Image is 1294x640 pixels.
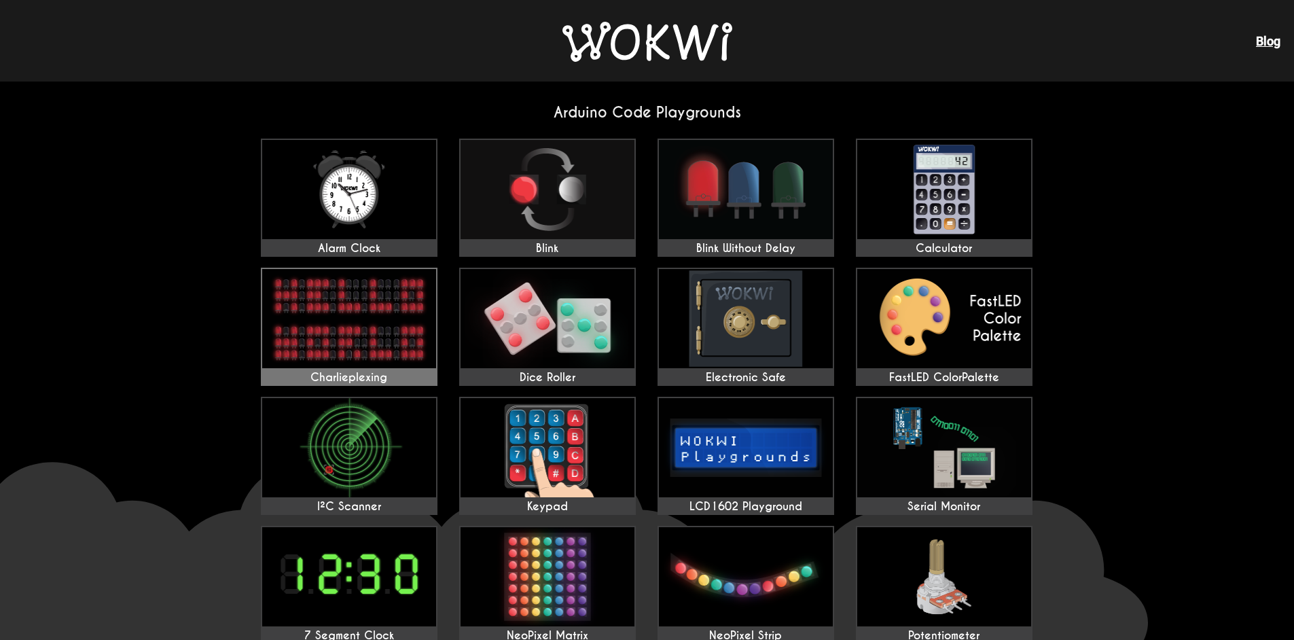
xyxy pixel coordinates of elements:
[658,268,834,386] a: Electronic Safe
[262,242,436,255] div: Alarm Clock
[262,269,436,368] img: Charlieplexing
[562,22,732,62] img: Wokwi
[658,397,834,515] a: LCD1602 Playground
[857,398,1031,497] img: Serial Monitor
[659,140,833,239] img: Blink Without Delay
[659,242,833,255] div: Blink Without Delay
[262,500,436,514] div: I²C Scanner
[856,397,1032,515] a: Serial Monitor
[659,371,833,385] div: Electronic Safe
[261,268,437,386] a: Charlieplexing
[262,398,436,497] img: I²C Scanner
[459,268,636,386] a: Dice Roller
[262,527,436,626] img: 7 Segment Clock
[461,269,634,368] img: Dice Roller
[1256,34,1280,48] a: Blog
[461,371,634,385] div: Dice Roller
[857,527,1031,626] img: Potentiometer
[659,269,833,368] img: Electronic Safe
[659,398,833,497] img: LCD1602 Playground
[262,371,436,385] div: Charlieplexing
[461,398,634,497] img: Keypad
[261,139,437,257] a: Alarm Clock
[459,397,636,515] a: Keypad
[658,139,834,257] a: Blink Without Delay
[857,269,1031,368] img: FastLED ColorPalette
[461,527,634,626] img: NeoPixel Matrix
[856,139,1032,257] a: Calculator
[461,242,634,255] div: Blink
[857,371,1031,385] div: FastLED ColorPalette
[659,527,833,626] img: NeoPixel Strip
[857,242,1031,255] div: Calculator
[459,139,636,257] a: Blink
[250,103,1045,122] h2: Arduino Code Playgrounds
[461,140,634,239] img: Blink
[262,140,436,239] img: Alarm Clock
[659,500,833,514] div: LCD1602 Playground
[856,268,1032,386] a: FastLED ColorPalette
[857,140,1031,239] img: Calculator
[857,500,1031,514] div: Serial Monitor
[461,500,634,514] div: Keypad
[261,397,437,515] a: I²C Scanner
